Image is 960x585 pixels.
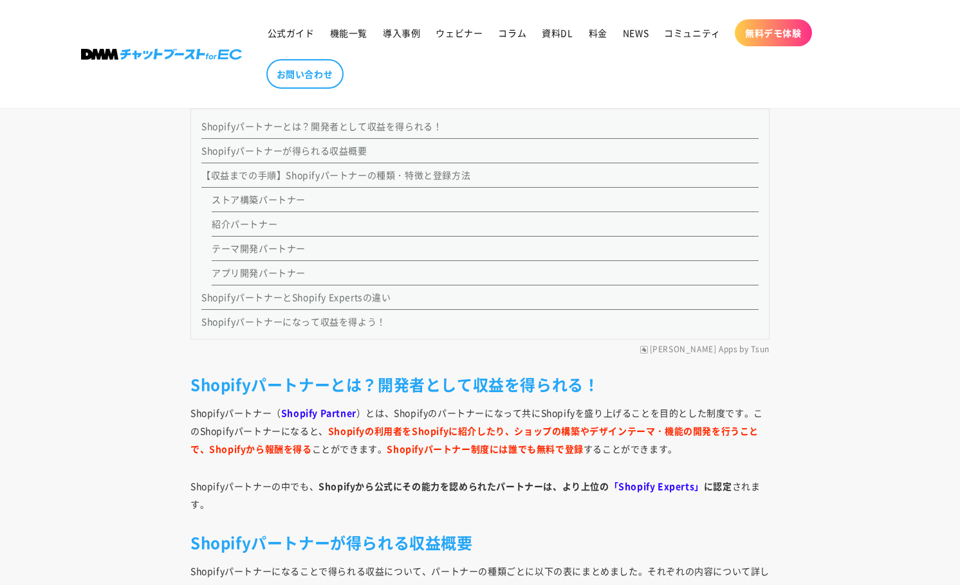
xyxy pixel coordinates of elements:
b: Shopify Experts [618,480,694,492]
a: 導入事例 [375,19,428,46]
b: Shopifyの利用者をShopifyに紹介したり、ショップの構築やデザインテーマ・機能の開発を行うことで、Shopifyから報酬を得る [190,424,759,455]
span: ことができます。 [312,442,387,455]
a: 紹介パートナー [212,217,277,230]
span: 資料DL [542,27,573,39]
a: アプリ開発パートナー [212,266,306,279]
a: 資料DL [534,19,580,46]
a: 無料デモ体験 [735,19,812,46]
a: NEWS [615,19,656,46]
b: に認定 [694,480,732,492]
a: お問い合わせ [266,59,344,89]
a: [PERSON_NAME] Apps [650,345,738,355]
span: 機能一覧 [330,27,367,39]
a: コラム [490,19,534,46]
span: ）とは、Shopifyのパートナーになって共にShopifyを盛り上げることを目的とした制度です。このShopifyパートナーになると、 [190,406,763,437]
img: RuffRuff Apps [640,346,648,354]
b: Shopify Partner [281,406,356,419]
a: 公式ガイド [260,19,322,46]
a: ウェビナー [428,19,490,46]
span: 無料デモ体験 [745,27,802,39]
a: Shopifyパートナーが得られる収益概要 [201,144,367,157]
a: 料金 [581,19,615,46]
span: コミュニティ [664,27,721,39]
span: 公式ガイド [268,27,315,39]
span: 」 [694,480,704,492]
span: コラム [498,27,526,39]
span: ウェビナー [436,27,483,39]
a: 機能一覧 [322,19,375,46]
span: 料金 [589,27,607,39]
span: NEWS [623,27,649,39]
img: 株式会社DMM Boost [81,49,242,60]
a: Shopifyパートナーとは？開発者として収益を得られる！ [201,120,442,132]
span: Shopifyパートナー（ [190,406,281,419]
a: Tsun [751,345,770,355]
strong: Shopifyパートナーが得られる収益概要 [190,531,473,553]
a: ストア構築パートナー [212,193,306,206]
a: Shopifyパートナーになって収益を得よう！ [201,315,386,328]
span: by [739,345,748,355]
span: することができます。 [584,442,678,455]
a: テーマ開発パートナー [212,242,306,255]
h2: Shopifyパートナーとは？開発者として収益を得られる！ [190,374,770,394]
b: Shopifyパートナー制度には誰でも無料で登録 [387,442,583,455]
span: 「 [609,480,619,492]
span: 導入事例 [383,27,420,39]
span: Shopifyパートナーの中でも、 [190,480,318,492]
span: お問い合わせ [277,68,333,80]
a: 【収益までの手順】Shopifyパートナーの種類・特徴と登録方法 [201,168,470,181]
a: コミュニティ [656,19,728,46]
b: Shopifyから公式にその能力を認められたパートナーは、より上位の [318,480,618,492]
a: ShopifyパートナーとShopify Expertsの違い [201,291,391,303]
